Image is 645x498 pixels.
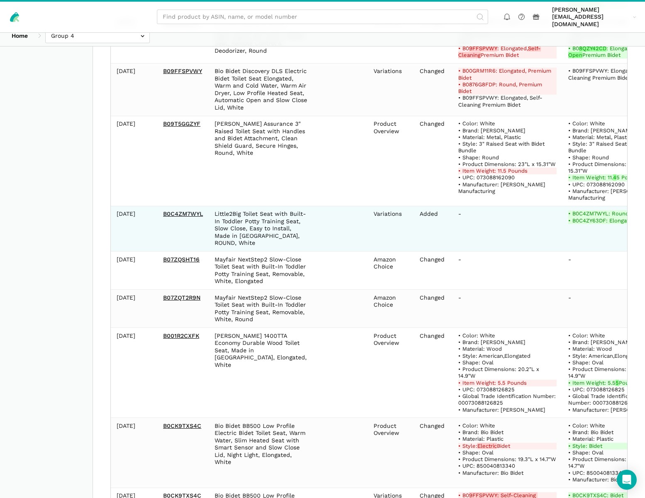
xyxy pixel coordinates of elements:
[458,449,494,456] span: • Shape: Oval
[458,353,530,359] span: • Style: American,Elongated
[414,328,452,418] td: Changed
[568,422,605,429] span: • Color: White
[163,294,200,301] a: B07ZQT2R9N
[568,386,625,393] span: • UPC: 073088126825
[414,206,452,251] td: Added
[458,120,495,127] span: • Color: White
[209,328,313,418] td: [PERSON_NAME] 1400TTA Economy Durable Wood Toilet Seat, Made in [GEOGRAPHIC_DATA], Elongated, White
[414,116,452,206] td: Changed
[111,63,157,116] td: [DATE]
[568,359,603,366] span: • Shape: Oval
[458,380,557,386] del: • Item Weight: 5.5 Pounds
[458,470,523,476] span: • Manufacturer: Bio Bidet
[458,393,557,406] span: • Global Trade Identification Number: 00073088126825
[549,5,639,29] a: [PERSON_NAME][EMAIL_ADDRESS][DOMAIN_NAME]
[458,141,546,154] span: • Style: 3" Raised Seat with Bidet Bundle
[616,380,619,386] strong: 5
[452,290,562,328] td: -
[477,443,497,449] strong: Electric
[209,206,313,251] td: Little2Big Toilet Seat with Built-In Toddler Potty Training Seat, Slow Close, Easy to Install, Ma...
[458,174,515,181] span: • UPC: 073088162090
[45,28,150,43] input: Group 4
[568,181,625,188] span: • UPC: 073088162090
[414,418,452,488] td: Changed
[568,154,609,161] span: • Shape: Round
[414,251,452,290] td: Changed
[368,116,414,206] td: Product Overview
[458,359,494,366] span: • Shape: Oval
[458,81,557,95] del: • B0876G8FDP: Round, Premium Bidet
[617,470,637,490] div: Open Intercom Messenger
[163,256,200,263] a: B07ZQSHT16
[458,45,541,58] strong: Self-Cleaning
[209,63,313,116] td: Bio Bidet Discovery DLS Electric Bidet Toilet Seat Elongated, Warm and Cold Water, Warm Air Dryer...
[157,10,488,24] input: Find product by ASIN, name, or model number
[368,251,414,290] td: Amazon Choice
[458,456,556,462] span: • Product Dimensions: 19.3"L x 14.7"W
[111,418,157,488] td: [DATE]
[458,386,515,393] span: • UPC: 073088126825
[458,68,557,81] del: • B00GRM11R6: Elongated, Premium Bidet
[568,353,640,359] span: • Style: American,Elongated
[452,206,562,251] td: -
[458,45,557,59] del: • B0 : Elongated, Premium Bidet
[458,443,557,449] del: • Style: Bidet
[568,339,635,345] span: • Brand: [PERSON_NAME]
[568,134,631,140] span: • Material: Metal, Plastic
[579,45,606,51] strong: 8QZY42CD
[111,116,157,206] td: [DATE]
[111,328,157,418] td: [DATE]
[111,290,157,328] td: [DATE]
[209,116,313,206] td: [PERSON_NAME] Assurance 3" Raised Toilet Seat with Handles and Bidet Attachment, Clean Shield Gua...
[163,210,203,217] a: B0C4ZM7WYL
[209,418,313,488] td: Bio Bidet BB500 Low Profile Electric Bidet Toilet Seat, Warm Water, Slim Heated Seat with Smart S...
[568,449,603,456] span: • Shape: Oval
[458,436,503,442] span: • Material: Plastic
[568,470,625,476] span: • UPC: 850040813340
[458,127,525,134] span: • Brand: [PERSON_NAME]
[458,422,495,429] span: • Color: White
[414,63,452,116] td: Changed
[568,393,643,406] span: • Global Trade Identification Number: 00073088126825
[458,366,541,379] span: • Product Dimensions: 20.2"L x 14.9"W
[111,251,157,290] td: [DATE]
[458,346,502,352] span: • Material: Wood
[368,63,414,116] td: Variations
[568,346,612,352] span: • Material: Wood
[552,6,630,28] span: [PERSON_NAME][EMAIL_ADDRESS][DOMAIN_NAME]
[458,154,499,161] span: • Shape: Round
[568,127,635,134] span: • Brand: [PERSON_NAME]
[458,463,515,469] span: • UPC: 850040813340
[458,429,503,435] span: • Brand: Bio Bidet
[568,476,633,483] span: • Manufacturer: Bio Bidet
[568,120,605,127] span: • Color: White
[458,168,557,174] del: • Item Weight: 11.5 Pounds
[458,134,521,140] span: • Material: Metal, Plastic
[368,328,414,418] td: Product Overview
[458,339,525,345] span: • Brand: [PERSON_NAME]
[163,422,201,429] a: B0CK9TXS4C
[458,161,556,167] span: • Product Dimensions: 23"L x 15.31"W
[163,332,199,339] a: B001R2CXFK
[163,120,200,127] a: B09T5GGZYF
[458,95,542,107] span: • B09FFSPVWY: Elongated, Self-Cleaning Premium Bidet
[469,45,497,51] strong: 9FFSPVWY
[6,28,34,43] a: Home
[163,68,202,74] a: B09FFSPVWY
[368,418,414,488] td: Product Overview
[613,174,616,181] strong: 4
[452,251,562,290] td: -
[568,332,605,339] span: • Color: White
[458,332,495,339] span: • Color: White
[568,429,613,435] span: • Brand: Bio Bidet
[209,290,313,328] td: Mayfair NextStep2 Slow-Close Toilet Seat with Built-In Toddler Potty Training Seat, Removable, Wh...
[414,290,452,328] td: Changed
[568,436,613,442] span: • Material: Plastic
[458,407,545,413] span: • Manufacturer: [PERSON_NAME]
[458,181,547,194] span: • Manufacturer: [PERSON_NAME] Manufacturing
[368,206,414,251] td: Variations
[209,251,313,290] td: Mayfair NextStep2 Slow-Close Toilet Seat with Built-In Toddler Potty Training Seat, Removable, Wh...
[368,290,414,328] td: Amazon Choice
[111,206,157,251] td: [DATE]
